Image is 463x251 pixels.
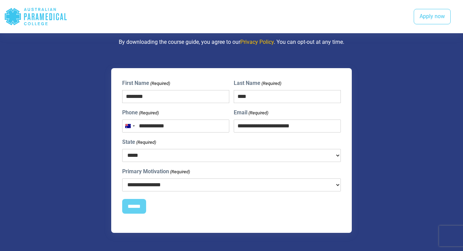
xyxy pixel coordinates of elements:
span: (Required) [150,80,170,87]
span: (Required) [261,80,282,87]
span: (Required) [139,110,159,116]
button: Selected country [123,120,137,132]
span: (Required) [170,168,190,175]
span: (Required) [248,110,269,116]
label: Phone [122,109,159,117]
div: Australian Paramedical College [4,5,67,28]
label: Primary Motivation [122,167,190,176]
p: By downloading the course guide, you agree to our . You can opt-out at any time. [38,38,425,46]
label: Last Name [234,79,281,87]
a: Privacy Policy [240,39,274,45]
a: Apply now [414,9,451,25]
label: State [122,138,156,146]
label: First Name [122,79,170,87]
label: Email [234,109,268,117]
span: (Required) [136,139,156,146]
